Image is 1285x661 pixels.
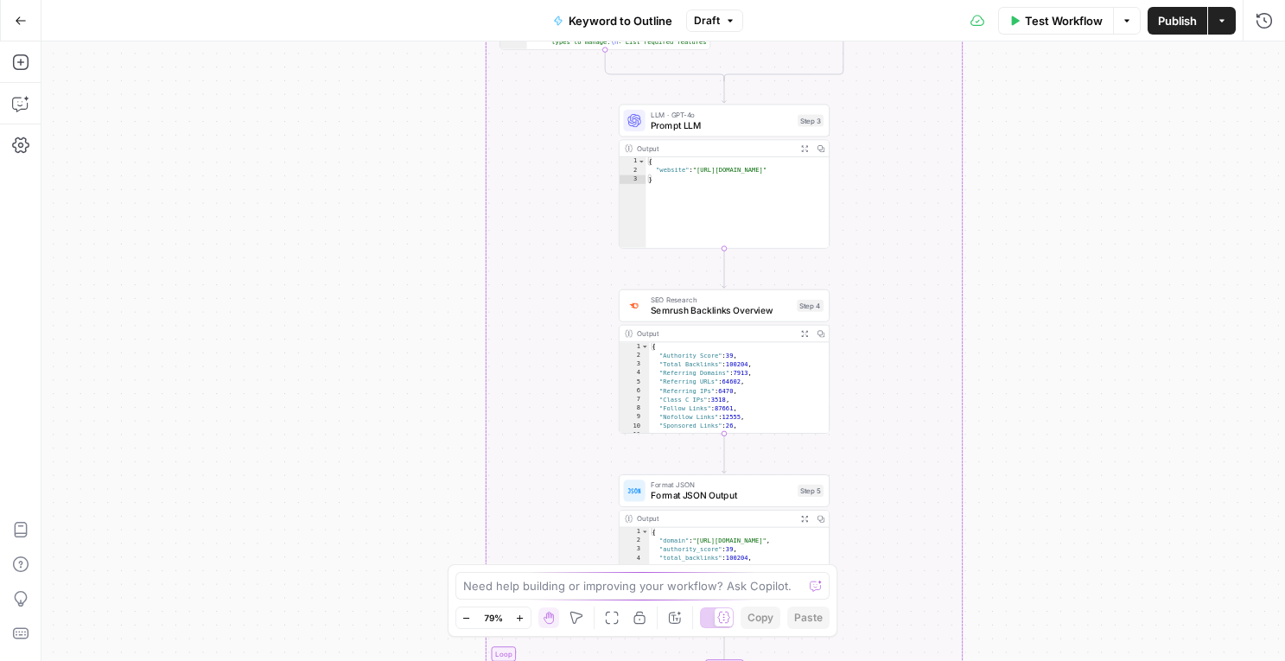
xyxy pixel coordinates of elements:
span: SEO Research [651,294,792,305]
button: Publish [1148,7,1207,35]
span: Prompt LLM [651,118,792,132]
div: 1 [620,527,650,536]
div: 1 [620,157,646,166]
div: Step 5 [798,485,824,497]
span: Paste [794,610,823,626]
button: Keyword to Outline [543,7,683,35]
div: 5 [620,562,650,571]
g: Edge from step_4 to step_5 [722,434,727,474]
div: 4 [620,369,650,378]
div: Step 3 [798,114,824,126]
img: 3lyvnidk9veb5oecvmize2kaffdg [627,300,641,311]
span: 79% [484,611,503,625]
g: Edge from step_3 to step_4 [722,249,727,289]
span: Keyword to Outline [569,12,672,29]
div: LLM · GPT-4oPrompt LLMStep 3Output{ "website":"[URL][DOMAIN_NAME]"} [619,105,830,249]
span: Toggle code folding, rows 1 through 17 [641,342,649,351]
span: Semrush Backlinks Overview [651,303,792,317]
div: 4 [620,554,650,562]
span: LLM · GPT-4o [651,109,792,120]
button: Test Workflow [998,7,1113,35]
button: Paste [787,607,830,629]
div: Format JSONFormat JSON OutputStep 5Output{ "domain":"[URL][DOMAIN_NAME]", "authority_score":39, "... [619,474,830,619]
div: 1 [620,342,650,351]
span: Copy [747,610,773,626]
span: Toggle code folding, rows 1 through 11 [641,527,649,536]
div: 3 [620,545,650,554]
div: SEO ResearchSemrush Backlinks OverviewStep 4Output{ "Authority Score":39, "Total Backlinks":10020... [619,289,830,434]
g: Edge from step_29 to step_26-conditional-end [605,50,724,81]
span: Format JSON Output [651,489,792,503]
div: 3 [620,360,650,369]
button: Copy [741,607,780,629]
div: Output [637,143,792,154]
div: 6 [620,386,650,395]
span: Publish [1158,12,1197,29]
g: Edge from step_26-conditional-end to step_3 [722,78,727,103]
div: 2 [620,166,646,175]
button: Draft [686,10,743,32]
div: Output [637,513,792,524]
div: 11 [620,431,650,440]
div: Output [637,328,792,340]
div: 5 [620,378,650,386]
div: 8 [620,404,650,413]
span: Toggle code folding, rows 1 through 3 [638,157,646,166]
span: Draft [694,13,720,29]
div: 2 [620,537,650,545]
div: 7 [620,396,650,404]
div: 3 [620,175,646,184]
div: 10 [620,422,650,430]
span: Format JSON [651,480,792,491]
span: Test Workflow [1025,12,1103,29]
div: Step 4 [797,300,824,312]
div: 9 [620,413,650,422]
div: 2 [620,351,650,359]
